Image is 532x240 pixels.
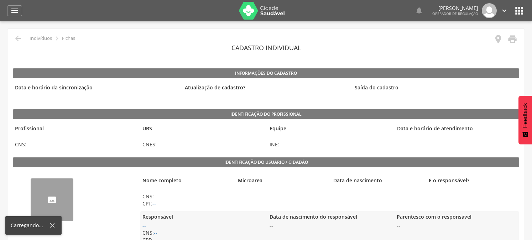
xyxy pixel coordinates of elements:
[267,222,391,229] span: --
[503,34,517,46] a: 
[13,125,137,133] legend: Profissional
[331,186,423,193] span: --
[267,141,391,148] span: INE:
[140,125,264,133] legend: UBS
[140,213,264,221] legend: Responsável
[236,177,328,185] legend: Microarea
[152,200,156,207] a: --
[522,103,528,128] span: Feedback
[415,3,423,18] a: 
[395,213,518,221] legend: Parentesco com o responsável
[11,222,48,229] div: Carregando...
[13,41,519,54] header: Cadastro individual
[154,229,157,236] a: --
[140,177,232,185] legend: Nome completo
[7,5,22,16] a: 
[13,84,179,92] legend: Data e horário da sincronização
[331,177,423,185] legend: Data de nascimento
[236,186,328,193] span: --
[62,36,75,41] p: Fichas
[270,134,273,141] a: Ir para Equipe
[500,3,508,18] a: 
[26,141,30,148] a: Ir para perfil do agente
[142,134,146,141] a: Ir para UBS
[279,141,283,148] a: Ir para Equipe
[183,84,349,92] legend: Atualização de cadastro?
[140,200,232,207] span: CPF:
[13,68,519,78] legend: Informações do Cadastro
[395,222,518,229] span: --
[267,125,391,133] legend: Equipe
[157,141,160,148] a: Ir para UBS
[353,84,519,92] legend: Saída do cadastro
[140,141,264,148] span: CNES:
[395,125,519,133] legend: Data e horário de atendimento
[140,229,264,236] span: CNS:
[13,141,137,148] span: CNS:
[142,186,146,193] a: --
[53,35,61,42] i: 
[13,157,519,167] legend: Identificação do usuário / cidadão
[513,5,525,16] i: 
[432,11,478,16] span: Operador de regulação
[15,134,19,141] a: Ir para perfil do agente
[493,34,503,44] i: Localização
[30,36,52,41] p: Indivíduos
[427,177,518,185] legend: É o responsável?
[14,34,22,43] i: Voltar
[415,6,423,15] i: 
[267,213,391,221] legend: Data de nascimento do responsável
[500,7,508,15] i: 
[353,93,519,100] span: --
[507,34,517,44] i: Imprimir
[140,193,232,200] span: CNS:
[518,96,532,144] button: Feedback - Mostrar pesquisa
[10,6,19,15] i: 
[432,6,478,11] p: [PERSON_NAME]
[183,93,191,100] span: --
[154,193,157,200] a: --
[395,134,519,141] span: --
[427,186,518,193] span: --
[13,93,179,100] span: --
[13,109,519,119] legend: Identificação do profissional
[142,222,146,229] a: --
